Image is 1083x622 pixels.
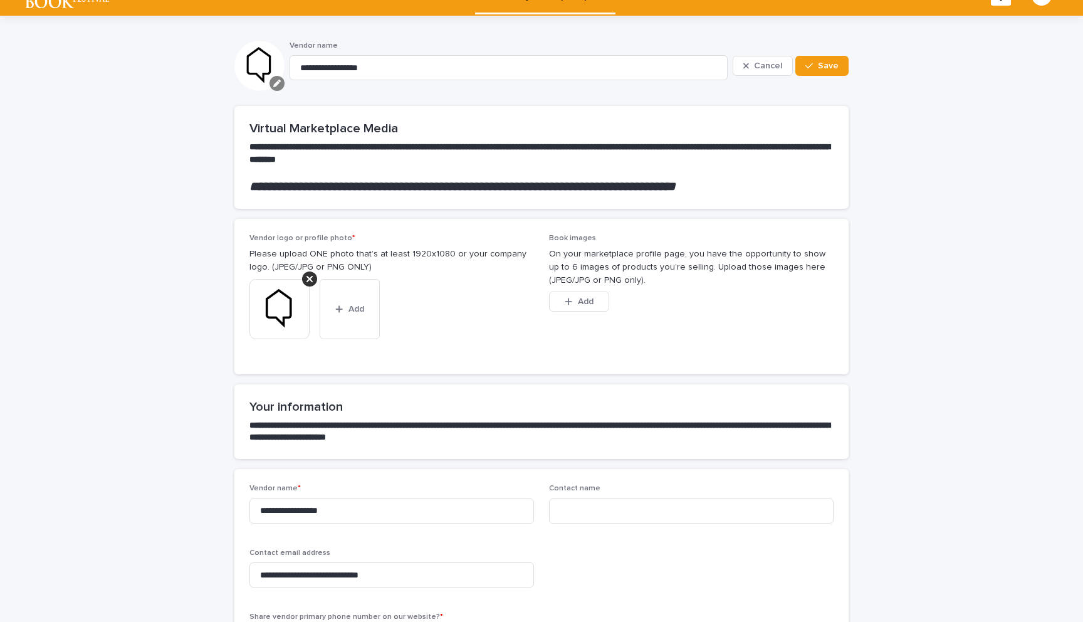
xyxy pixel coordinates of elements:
[249,235,355,242] span: Vendor logo or profile photo
[249,485,301,492] span: Vendor name
[578,297,594,306] span: Add
[320,279,380,339] button: Add
[818,61,839,70] span: Save
[549,235,596,242] span: Book images
[733,56,793,76] button: Cancel
[249,549,330,557] span: Contact email address
[249,613,443,621] span: Share vendor primary phone number on our website?
[290,42,338,50] span: Vendor name
[249,121,834,136] h2: Virtual Marketplace Media
[754,61,782,70] span: Cancel
[795,56,849,76] button: Save
[249,248,534,274] p: Please upload ONE photo that’s at least 1920x1080 or your company logo. (JPEG/JPG or PNG ONLY)
[549,292,609,312] button: Add
[249,399,834,414] h2: Your information
[348,305,364,314] span: Add
[549,485,600,492] span: Contact name
[549,248,834,287] p: On your marketplace profile page, you have the opportunity to show up to 6 images of products you...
